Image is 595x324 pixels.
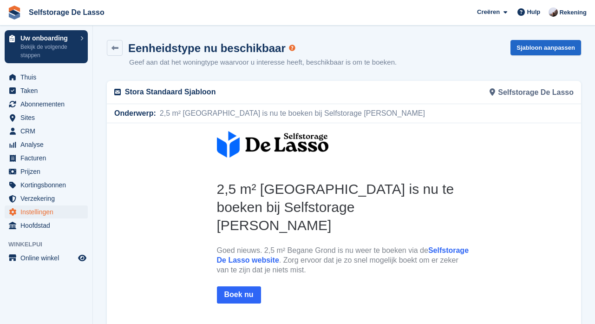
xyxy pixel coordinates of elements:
[5,165,88,178] a: menu
[110,123,365,152] p: Goed nieuws. 2,5 m² Begane Grond is nu weer te boeken via de . Zorg ervoor dat je zo snel mogelij...
[20,205,76,218] span: Instellingen
[20,43,76,60] p: Bekijk de volgende stappen
[5,125,88,138] a: menu
[527,7,540,17] span: Hulp
[110,251,365,260] p: E-mail:
[288,44,296,52] div: Tooltip anchor
[20,98,76,111] span: Abonnementen
[5,71,88,84] a: menu
[5,192,88,205] a: menu
[5,179,88,192] a: menu
[110,221,365,231] h6: Hulp nodig?
[20,84,76,97] span: Taken
[20,251,76,264] span: Online winkel
[20,179,76,192] span: Kortingsbonnen
[133,251,262,259] a: [EMAIL_ADDRESS][DOMAIN_NAME]
[114,108,156,119] span: Onderwerp:
[20,71,76,84] span: Thuis
[20,152,76,165] span: Facturen
[5,98,88,111] a: menu
[7,6,21,20] img: stora-icon-8386f47178a22dfd0bd8f6a31ec36ba5ce8667c1dd55bd0f319d3a0aa187defe.svg
[477,7,500,17] span: Creëren
[20,165,76,178] span: Prijzen
[20,125,76,138] span: CRM
[5,251,88,264] a: menu
[125,86,339,98] p: Stora Standaard Sjabloon
[129,57,397,68] p: Geef aan dat het woningtype waarvoor u interesse heeft, beschikbaar is om te boeken.
[25,5,108,20] a: Selfstorage De Lasso
[5,84,88,97] a: menu
[110,123,362,141] a: Selfstorage De Lasso website
[5,138,88,151] a: menu
[8,240,92,249] span: Winkelpui
[20,111,76,124] span: Sites
[128,42,286,54] h1: Eenheidstype nu beschikbaar
[20,192,76,205] span: Verzekering
[20,35,76,41] p: Uw onboarding
[110,163,154,180] a: Boek nu
[5,219,88,232] a: menu
[5,111,88,124] a: menu
[510,40,581,55] a: Sjabloon aanpassen
[5,152,88,165] a: menu
[549,7,558,17] img: Babs jansen
[559,8,587,17] span: Rekening
[77,252,88,264] a: Previewwinkel
[140,237,194,245] a: 071 – 331 40 51
[110,57,365,111] h2: 2,5 m² [GEOGRAPHIC_DATA] is nu te boeken bij Selfstorage [PERSON_NAME]
[110,237,365,246] p: Telefoon:
[5,205,88,218] a: menu
[344,81,580,104] div: Selfstorage De Lasso
[110,8,222,34] img: Selfstorage De Lasso Logo
[20,138,76,151] span: Analyse
[156,108,425,119] span: 2,5 m² [GEOGRAPHIC_DATA] is nu te boeken bij Selfstorage [PERSON_NAME]
[5,30,88,63] a: Uw onboarding Bekijk de volgende stappen
[20,219,76,232] span: Hoofdstad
